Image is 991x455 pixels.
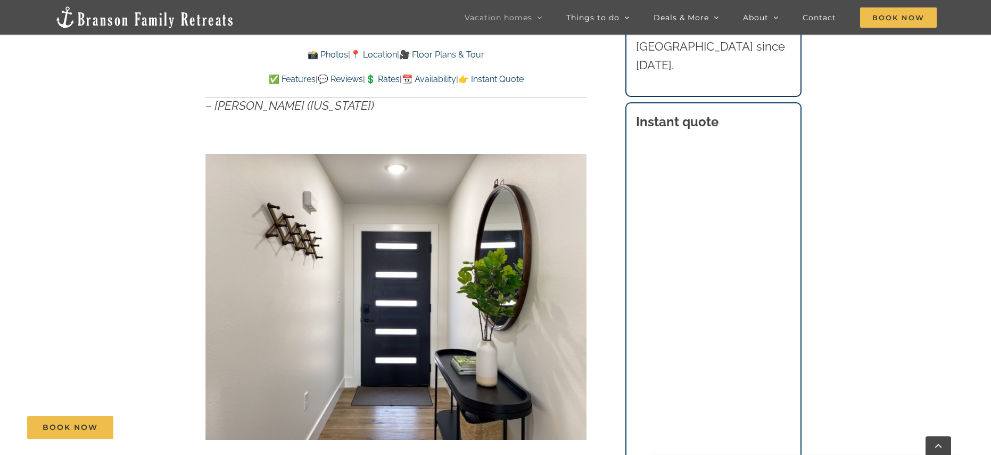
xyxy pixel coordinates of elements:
em: – [PERSON_NAME] ([US_STATE]) [205,99,374,112]
p: | | | | [205,72,587,86]
span: Book Now [43,423,98,432]
a: 💲 Rates [365,74,400,84]
a: 🎥 Floor Plans & Tour [399,50,484,60]
a: 📸 Photos [308,50,348,60]
img: Branson Family Retreats Logo [54,5,235,29]
a: ✅ Features [269,74,316,84]
a: 💬 Reviews [318,74,363,84]
span: Book Now [860,7,937,28]
span: Vacation homes [465,14,532,21]
p: | | [205,48,587,62]
a: 👉 Instant Quote [458,74,524,84]
strong: Instant quote [636,114,719,129]
span: Contact [803,14,836,21]
a: 📆 Availability [402,74,456,84]
a: 📍 Location [350,50,397,60]
span: Deals & More [654,14,709,21]
span: Things to do [566,14,620,21]
span: About [743,14,769,21]
a: Book Now [27,416,113,439]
